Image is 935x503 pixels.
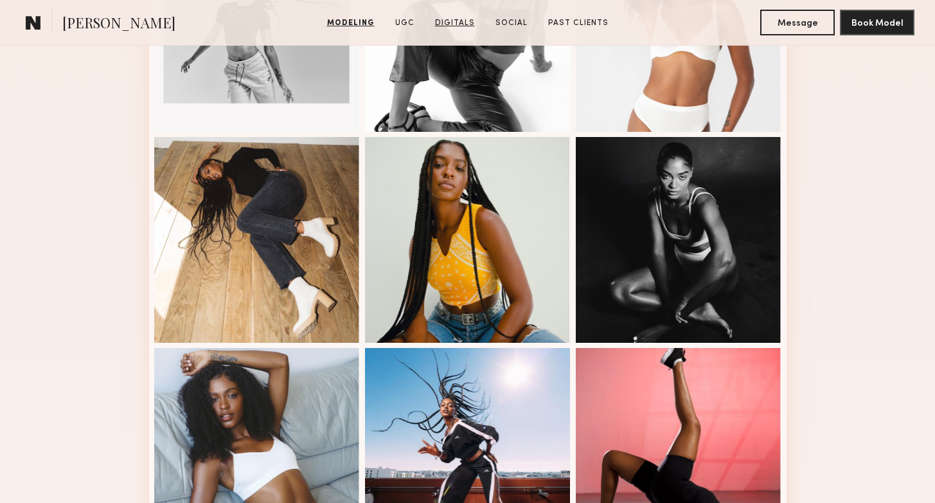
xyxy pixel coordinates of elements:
[490,17,533,29] a: Social
[840,17,914,28] a: Book Model
[543,17,614,29] a: Past Clients
[840,10,914,35] button: Book Model
[430,17,480,29] a: Digitals
[322,17,380,29] a: Modeling
[760,10,835,35] button: Message
[62,13,175,35] span: [PERSON_NAME]
[390,17,420,29] a: UGC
